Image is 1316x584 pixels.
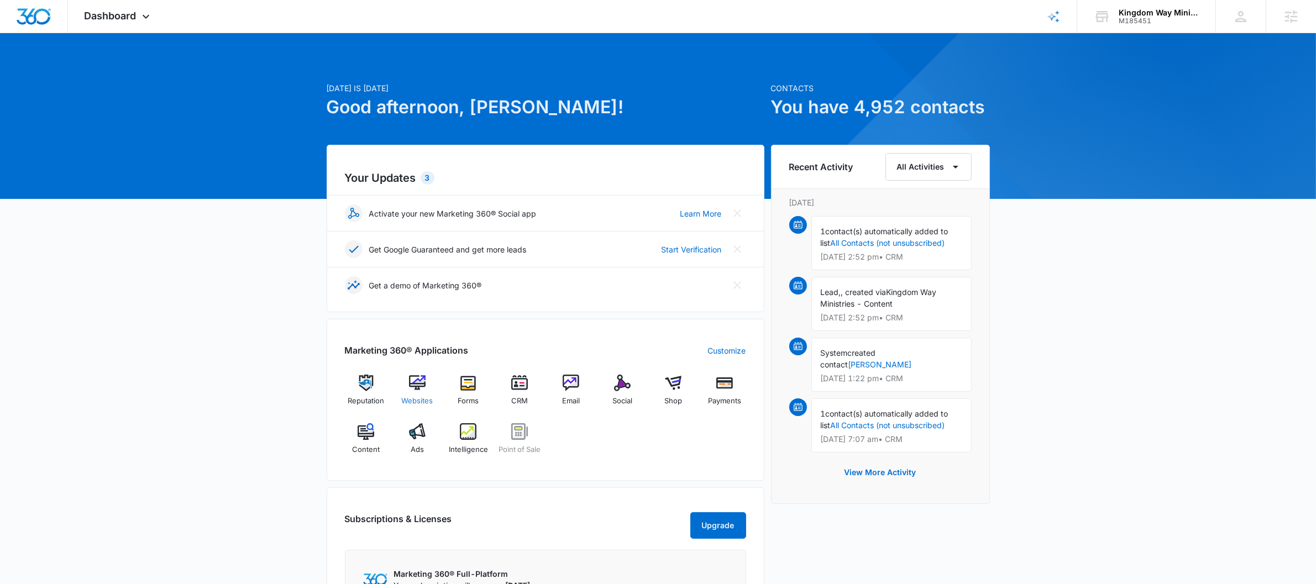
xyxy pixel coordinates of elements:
[662,244,722,255] a: Start Verification
[30,64,39,73] img: tab_domain_overview_orange.svg
[601,375,643,414] a: Social
[42,65,99,72] div: Domain Overview
[421,171,434,185] div: 3
[31,18,54,27] div: v 4.0.25
[369,244,527,255] p: Get Google Guaranteed and get more leads
[327,82,764,94] p: [DATE] is [DATE]
[831,420,945,430] a: All Contacts (not unsubscribed)
[18,18,27,27] img: logo_orange.svg
[348,396,384,407] span: Reputation
[831,238,945,248] a: All Contacts (not unsubscribed)
[690,512,746,539] button: Upgrade
[499,444,541,455] span: Point of Sale
[1119,17,1199,25] div: account id
[821,314,962,322] p: [DATE] 2:52 pm • CRM
[29,29,122,38] div: Domain: [DOMAIN_NAME]
[821,287,841,297] span: Lead,
[728,276,746,294] button: Close
[708,345,746,356] a: Customize
[821,409,826,418] span: 1
[680,208,722,219] a: Learn More
[369,280,482,291] p: Get a demo of Marketing 360®
[352,444,380,455] span: Content
[345,512,452,534] h2: Subscriptions & Licenses
[369,208,537,219] p: Activate your new Marketing 360® Social app
[345,375,387,414] a: Reputation
[652,375,695,414] a: Shop
[821,375,962,382] p: [DATE] 1:22 pm • CRM
[821,435,962,443] p: [DATE] 7:07 am • CRM
[708,396,741,407] span: Payments
[396,375,438,414] a: Websites
[821,227,948,248] span: contact(s) automatically added to list
[664,396,682,407] span: Shop
[821,409,948,430] span: contact(s) automatically added to list
[447,375,490,414] a: Forms
[1119,8,1199,17] div: account name
[458,396,479,407] span: Forms
[704,375,746,414] a: Payments
[122,65,186,72] div: Keywords by Traffic
[18,29,27,38] img: website_grey.svg
[771,94,990,120] h1: You have 4,952 contacts
[728,240,746,258] button: Close
[612,396,632,407] span: Social
[789,197,972,208] p: [DATE]
[449,444,488,455] span: Intelligence
[401,396,433,407] span: Websites
[821,227,826,236] span: 1
[562,396,580,407] span: Email
[821,348,848,357] span: System
[789,160,853,173] h6: Recent Activity
[833,459,927,486] button: View More Activity
[499,375,541,414] a: CRM
[327,94,764,120] h1: Good afternoon, [PERSON_NAME]!
[411,444,424,455] span: Ads
[821,253,962,261] p: [DATE] 2:52 pm • CRM
[345,170,746,186] h2: Your Updates
[447,423,490,463] a: Intelligence
[821,348,876,369] span: created contact
[394,568,531,580] p: Marketing 360® Full-Platform
[728,204,746,222] button: Close
[499,423,541,463] a: Point of Sale
[110,64,119,73] img: tab_keywords_by_traffic_grey.svg
[885,153,972,181] button: All Activities
[345,423,387,463] a: Content
[85,10,137,22] span: Dashboard
[550,375,593,414] a: Email
[511,396,528,407] span: CRM
[396,423,438,463] a: Ads
[345,344,469,357] h2: Marketing 360® Applications
[848,360,912,369] a: [PERSON_NAME]
[841,287,887,297] span: , created via
[771,82,990,94] p: Contacts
